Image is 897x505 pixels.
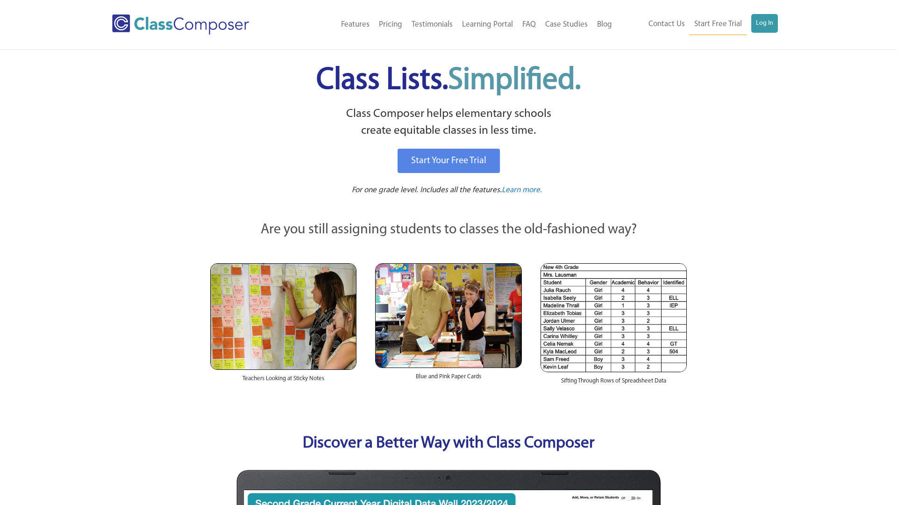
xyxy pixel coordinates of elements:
[316,65,581,96] span: Class Lists.
[407,14,457,35] a: Testimonials
[336,14,374,35] a: Features
[375,263,521,368] img: Blue and Pink Paper Cards
[518,14,541,35] a: FAQ
[411,156,486,166] span: Start Your Free Trial
[690,14,747,35] a: Start Free Trial
[375,368,521,390] div: Blue and Pink Paper Cards
[502,186,542,194] span: Learn more.
[398,149,500,173] a: Start Your Free Trial
[210,370,356,392] div: Teachers Looking at Sticky Notes
[617,14,778,35] nav: Header Menu
[541,14,592,35] a: Case Studies
[374,14,407,35] a: Pricing
[210,263,356,370] img: Teachers Looking at Sticky Notes
[210,220,687,240] p: Are you still assigning students to classes the old-fashioned way?
[457,14,518,35] a: Learning Portal
[112,14,249,35] img: Class Composer
[201,432,696,456] p: Discover a Better Way with Class Composer
[287,14,617,35] nav: Header Menu
[541,372,687,395] div: Sifting Through Rows of Spreadsheet Data
[644,14,690,35] a: Contact Us
[592,14,617,35] a: Blog
[751,14,778,33] a: Log In
[541,263,687,372] img: Spreadsheets
[448,65,581,96] span: Simplified.
[352,186,502,194] span: For one grade level. Includes all the features.
[502,185,542,196] a: Learn more.
[209,106,688,140] p: Class Composer helps elementary schools create equitable classes in less time.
